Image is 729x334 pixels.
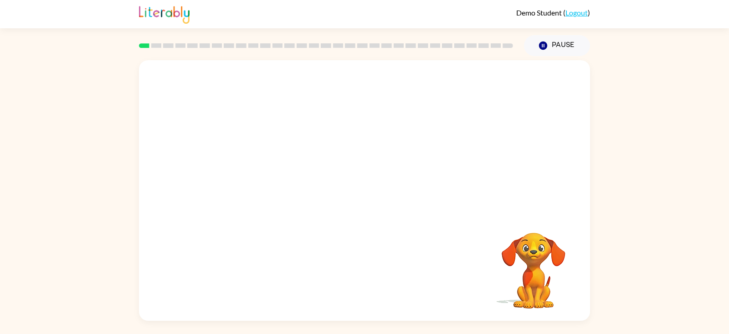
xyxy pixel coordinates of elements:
img: Literably [139,4,190,24]
button: Pause [524,35,590,56]
span: Demo Student [516,8,563,17]
a: Logout [565,8,588,17]
div: ( ) [516,8,590,17]
video: Your browser must support playing .mp4 files to use Literably. Please try using another browser. [488,219,579,310]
